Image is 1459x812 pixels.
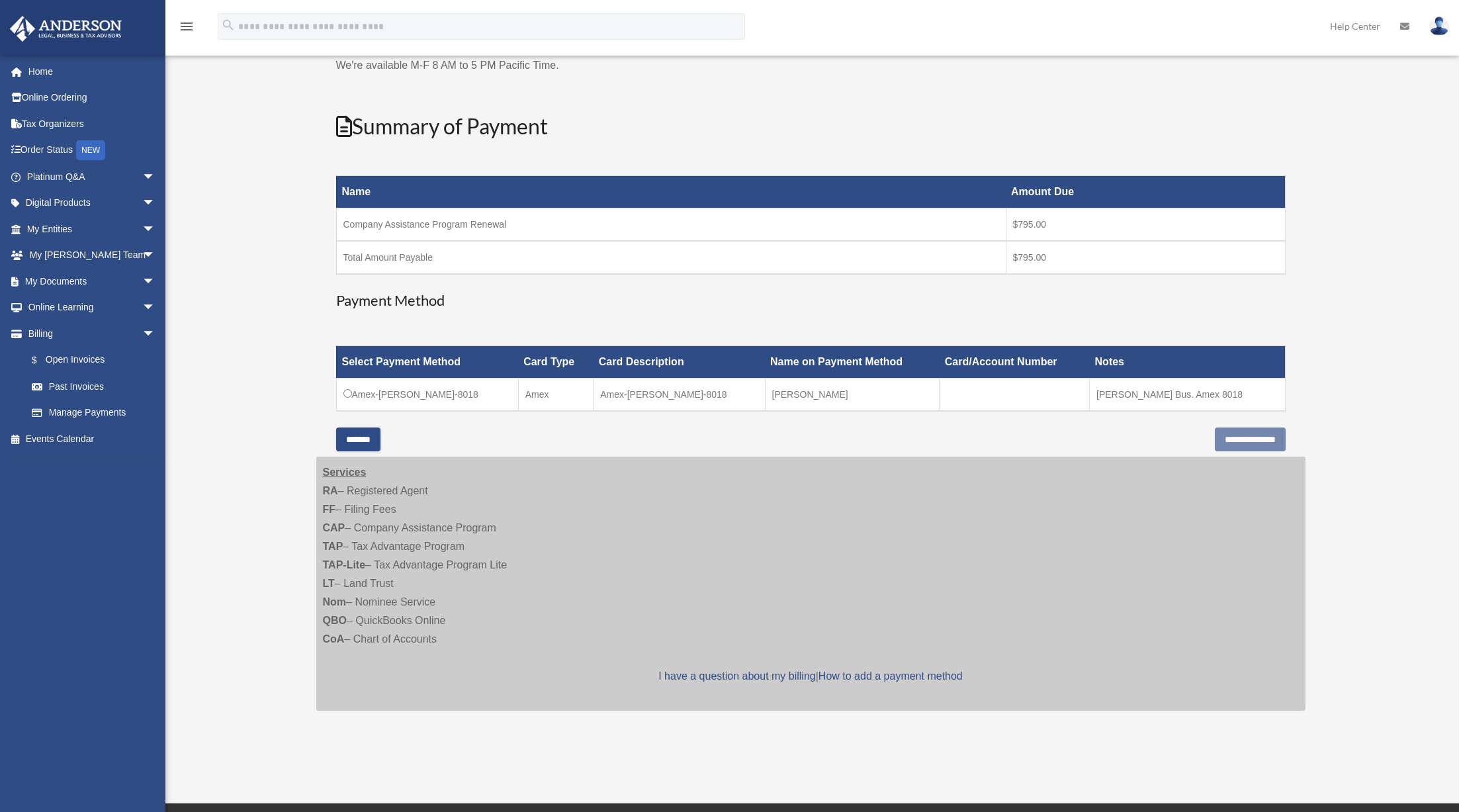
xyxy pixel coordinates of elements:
[594,346,765,379] th: Card Description
[518,346,594,379] th: Card Type
[142,320,169,347] span: arrow_drop_down
[142,163,169,191] span: arrow_drop_down
[323,485,338,496] strong: RA
[765,379,940,412] td: [PERSON_NAME]
[336,346,518,379] th: Select Payment Method
[142,216,169,243] span: arrow_drop_down
[142,268,169,295] span: arrow_drop_down
[9,242,175,269] a: My [PERSON_NAME] Teamarrow_drop_down
[765,346,940,379] th: Name on Payment Method
[336,56,1286,75] p: We're available M-F 8 AM to 5 PM Pacific Time.
[323,578,335,589] strong: LT
[9,426,175,452] a: Events Calendar
[316,457,1305,711] div: – Registered Agent – Filing Fees – Company Assistance Program – Tax Advantage Program – Tax Advan...
[9,137,175,164] a: Order StatusNEW
[818,670,963,682] a: How to add a payment method
[594,379,765,412] td: Amex-[PERSON_NAME]-8018
[1090,346,1285,379] th: Notes
[19,400,169,426] a: Manage Payments
[336,379,518,412] td: Amex-[PERSON_NAME]-8018
[9,111,175,137] a: Tax Organizers
[9,190,175,216] a: Digital Productsarrow_drop_down
[1006,208,1285,242] td: $795.00
[323,667,1299,686] p: |
[1429,17,1449,36] img: User Pic
[19,373,169,400] a: Past Invoices
[323,504,336,515] strong: FF
[323,596,347,608] strong: Nom
[9,58,175,85] a: Home
[940,346,1090,379] th: Card/Account Number
[323,522,345,533] strong: CAP
[6,16,126,42] img: Anderson Advisors Platinum Portal
[323,615,347,626] strong: QBO
[323,541,343,552] strong: TAP
[9,216,175,242] a: My Entitiesarrow_drop_down
[323,633,345,645] strong: CoA
[336,208,1006,242] td: Company Assistance Program Renewal
[323,467,367,478] strong: Services
[179,19,195,34] i: menu
[1090,379,1285,412] td: [PERSON_NAME] Bus. Amex 8018
[518,379,594,412] td: Amex
[336,176,1006,208] th: Name
[1006,176,1285,208] th: Amount Due
[9,294,175,321] a: Online Learningarrow_drop_down
[9,268,175,294] a: My Documentsarrow_drop_down
[336,112,1286,142] h2: Summary of Payment
[39,352,46,369] span: $
[336,241,1006,274] td: Total Amount Payable
[221,18,236,32] i: search
[1006,241,1285,274] td: $795.00
[323,559,366,570] strong: TAP-Lite
[179,23,195,34] a: menu
[142,294,169,322] span: arrow_drop_down
[142,190,169,217] span: arrow_drop_down
[9,320,169,347] a: Billingarrow_drop_down
[658,670,815,682] a: I have a question about my billing
[336,291,1286,311] h3: Payment Method
[19,347,162,374] a: $Open Invoices
[9,163,175,190] a: Platinum Q&Aarrow_drop_down
[142,242,169,269] span: arrow_drop_down
[9,85,175,111] a: Online Ordering
[76,140,105,160] div: NEW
